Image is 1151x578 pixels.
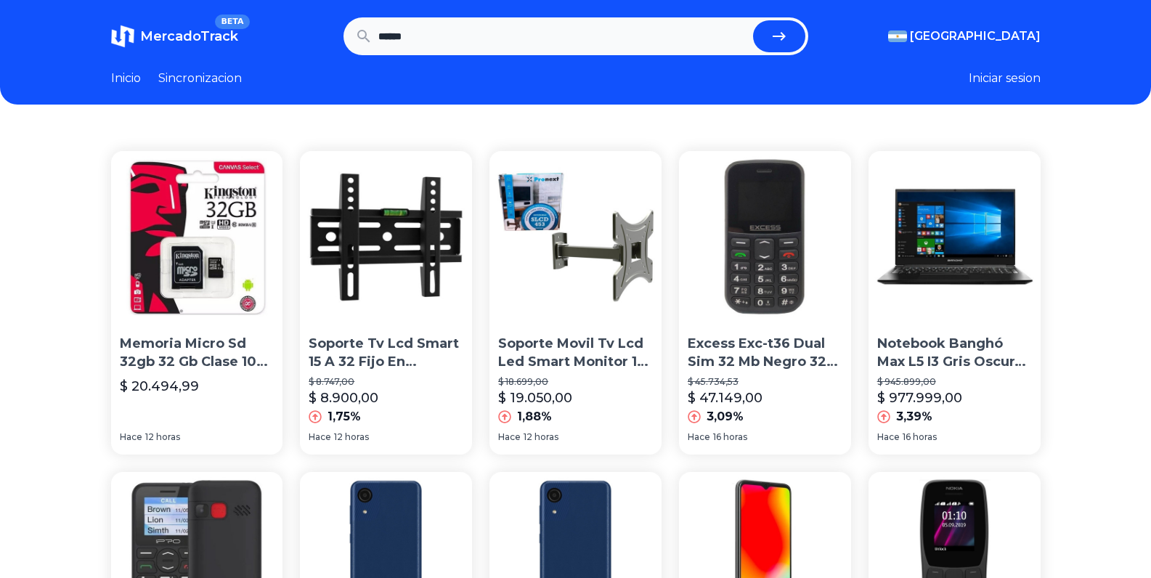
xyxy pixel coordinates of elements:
[524,431,558,443] span: 12 horas
[877,335,1032,371] p: Notebook Banghó Max L5 I3 Gris Oscura 15.6 , Intel Core I3 1005g1 8gb De Ram 240gb Ssd, Intel Uhd...
[888,30,907,42] img: Argentina
[498,335,653,371] p: Soporte Movil Tv Lcd Led Smart Monitor 15 A 32 [PERSON_NAME]
[300,151,472,323] img: Soporte Tv Lcd Smart 15 A 32 Fijo En Ramos Mejia Zona Oeste
[158,70,242,87] a: Sincronizacion
[111,151,283,455] a: Memoria Micro Sd 32gb 32 Gb Clase 10 Kingston Ramos MejiaMemoria Micro Sd 32gb 32 Gb Clase 10 [PE...
[498,388,572,408] p: $ 19.050,00
[140,28,238,44] span: MercadoTrack
[334,431,369,443] span: 12 horas
[300,151,472,455] a: Soporte Tv Lcd Smart 15 A 32 Fijo En Ramos Mejia Zona OesteSoporte Tv Lcd Smart 15 A 32 Fijo En [...
[111,70,141,87] a: Inicio
[309,388,378,408] p: $ 8.900,00
[111,25,238,48] a: MercadoTrackBETA
[111,25,134,48] img: MercadoTrack
[309,431,331,443] span: Hace
[903,431,937,443] span: 16 horas
[120,431,142,443] span: Hace
[309,376,463,388] p: $ 8.747,00
[489,151,662,455] a: Soporte Movil Tv Lcd Led Smart Monitor 15 A 32 Ramos MejiaSoporte Movil Tv Lcd Led Smart Monitor ...
[111,151,283,323] img: Memoria Micro Sd 32gb 32 Gb Clase 10 Kingston Ramos Mejia
[145,431,180,443] span: 12 horas
[869,151,1041,455] a: Notebook Banghó Max L5 I3 Gris Oscura 15.6 , Intel Core I3 1005g1 8gb De Ram 240gb Ssd, Intel Uhd...
[707,408,744,426] p: 3,09%
[517,408,552,426] p: 1,88%
[120,376,199,396] p: $ 20.494,99
[498,376,653,388] p: $ 18.699,00
[679,151,851,455] a: Excess Exc-t36 Dual Sim 32 Mb Negro 32 Mb RamExcess Exc-t36 Dual Sim 32 Mb Negro 32 Mb Ram$ 45.73...
[309,335,463,371] p: Soporte Tv Lcd Smart 15 A 32 Fijo En [PERSON_NAME] [PERSON_NAME]
[713,431,747,443] span: 16 horas
[910,28,1041,45] span: [GEOGRAPHIC_DATA]
[888,28,1041,45] button: [GEOGRAPHIC_DATA]
[877,376,1032,388] p: $ 945.899,00
[120,335,274,371] p: Memoria Micro Sd 32gb 32 Gb Clase 10 [PERSON_NAME]
[877,388,962,408] p: $ 977.999,00
[679,151,851,323] img: Excess Exc-t36 Dual Sim 32 Mb Negro 32 Mb Ram
[328,408,361,426] p: 1,75%
[869,151,1041,323] img: Notebook Banghó Max L5 I3 Gris Oscura 15.6 , Intel Core I3 1005g1 8gb De Ram 240gb Ssd, Intel Uhd...
[498,431,521,443] span: Hace
[896,408,932,426] p: 3,39%
[688,376,842,388] p: $ 45.734,53
[688,335,842,371] p: Excess Exc-t36 Dual Sim 32 Mb Negro 32 Mb Ram
[688,431,710,443] span: Hace
[969,70,1041,87] button: Iniciar sesion
[489,151,662,323] img: Soporte Movil Tv Lcd Led Smart Monitor 15 A 32 Ramos Mejia
[877,431,900,443] span: Hace
[688,388,762,408] p: $ 47.149,00
[215,15,249,29] span: BETA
